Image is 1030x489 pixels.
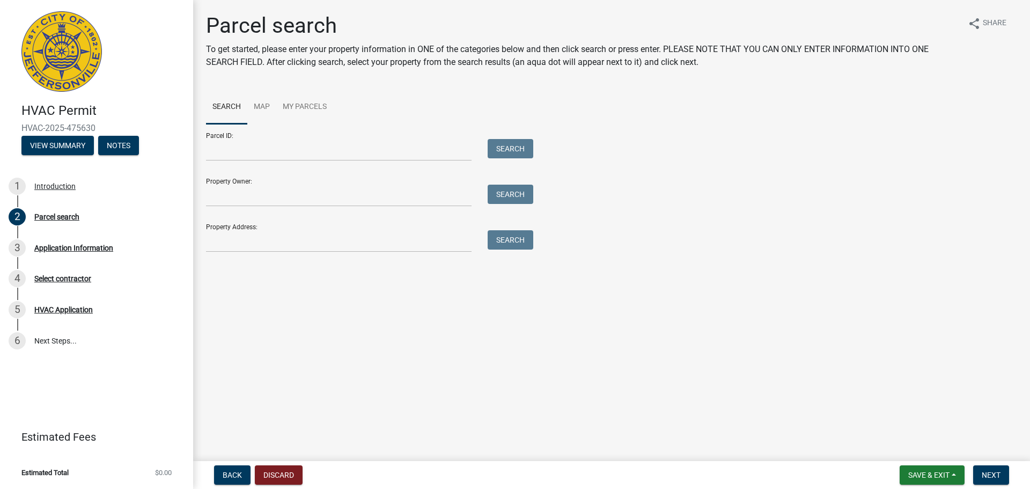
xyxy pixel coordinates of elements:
a: Map [247,90,276,125]
h4: HVAC Permit [21,103,185,119]
span: $0.00 [155,469,172,476]
button: Search [488,185,533,204]
a: My Parcels [276,90,333,125]
div: Parcel search [34,213,79,221]
button: shareShare [959,13,1015,34]
span: Back [223,471,242,479]
div: 3 [9,239,26,257]
div: 2 [9,208,26,225]
button: Notes [98,136,139,155]
div: 1 [9,178,26,195]
button: Back [214,465,251,485]
span: Estimated Total [21,469,69,476]
a: Estimated Fees [9,426,176,448]
button: Search [488,139,533,158]
button: View Summary [21,136,94,155]
button: Search [488,230,533,250]
div: 4 [9,270,26,287]
p: To get started, please enter your property information in ONE of the categories below and then cl... [206,43,959,69]
span: Next [982,471,1000,479]
button: Save & Exit [900,465,965,485]
wm-modal-confirm: Notes [98,142,139,150]
div: HVAC Application [34,306,93,313]
i: share [968,17,981,30]
div: Application Information [34,244,113,252]
span: Save & Exit [908,471,950,479]
div: Select contractor [34,275,91,282]
h1: Parcel search [206,13,959,39]
span: HVAC-2025-475630 [21,123,172,133]
button: Discard [255,465,303,485]
div: Introduction [34,183,76,190]
button: Next [973,465,1009,485]
div: 6 [9,332,26,349]
span: Share [983,17,1006,30]
wm-modal-confirm: Summary [21,142,94,150]
a: Search [206,90,247,125]
div: 5 [9,301,26,318]
img: City of Jeffersonville, Indiana [21,11,102,92]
